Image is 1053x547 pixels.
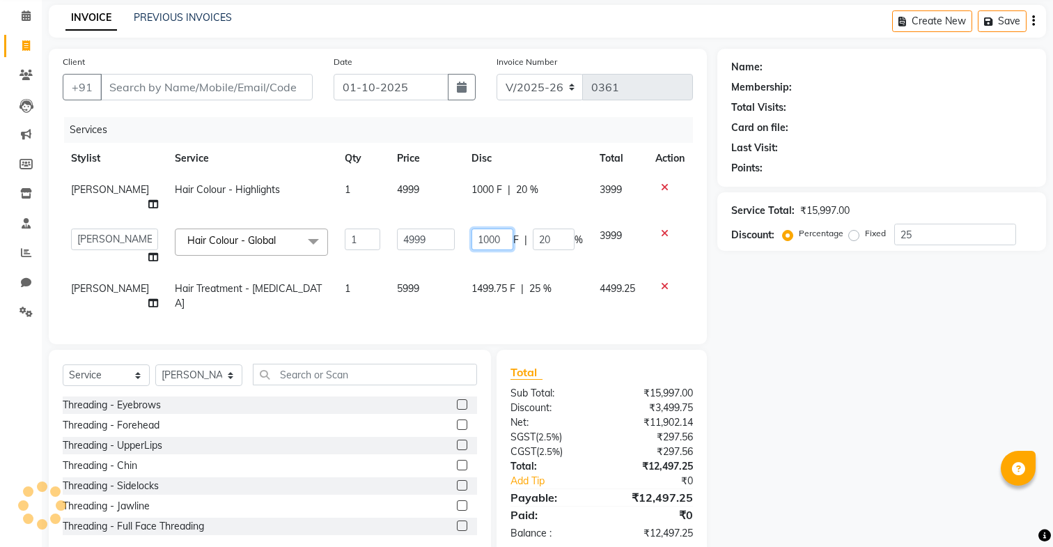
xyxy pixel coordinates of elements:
[345,183,350,196] span: 1
[500,474,618,488] a: Add Tip
[602,430,703,445] div: ₹297.56
[510,445,536,458] span: CGST
[618,474,703,488] div: ₹0
[63,143,166,174] th: Stylist
[397,282,419,295] span: 5999
[63,519,204,534] div: Threading - Full Face Threading
[731,100,786,115] div: Total Visits:
[602,401,703,415] div: ₹3,499.75
[63,479,159,493] div: Threading - Sidelocks
[71,282,149,295] span: [PERSON_NAME]
[508,183,510,197] span: |
[602,445,703,459] div: ₹297.56
[63,56,85,68] label: Client
[345,282,350,295] span: 1
[591,143,647,174] th: Total
[516,183,538,197] span: 20 %
[800,203,850,218] div: ₹15,997.00
[500,526,602,541] div: Balance :
[63,74,102,100] button: +91
[510,365,543,380] span: Total
[334,56,352,68] label: Date
[500,430,602,445] div: ( )
[500,401,602,415] div: Discount:
[539,446,560,457] span: 2.5%
[538,431,559,442] span: 2.5%
[575,233,583,247] span: %
[64,117,703,143] div: Services
[731,161,763,176] div: Points:
[731,121,788,135] div: Card on file:
[602,526,703,541] div: ₹12,497.25
[529,282,552,296] span: 25 %
[500,386,602,401] div: Sub Total:
[500,445,602,459] div: ( )
[500,489,602,506] div: Payable:
[63,499,150,514] div: Threading - Jawline
[463,143,591,174] th: Disc
[602,459,703,474] div: ₹12,497.25
[500,507,602,523] div: Paid:
[799,227,843,240] label: Percentage
[602,489,703,506] div: ₹12,497.25
[500,415,602,430] div: Net:
[731,141,778,155] div: Last Visit:
[63,438,162,453] div: Threading - UpperLips
[600,183,622,196] span: 3999
[65,6,117,31] a: INVOICE
[175,183,280,196] span: Hair Colour - Highlights
[397,183,419,196] span: 4999
[63,398,161,413] div: Threading - Eyebrows
[63,418,159,433] div: Threading - Forehead
[63,459,137,473] div: Threading - Chin
[471,282,515,296] span: 1499.75 F
[731,80,792,95] div: Membership:
[336,143,389,174] th: Qty
[187,234,276,247] span: Hair Colour - Global
[731,203,795,218] div: Service Total:
[602,415,703,430] div: ₹11,902.14
[602,507,703,523] div: ₹0
[731,228,774,242] div: Discount:
[865,227,886,240] label: Fixed
[253,364,477,385] input: Search or Scan
[500,459,602,474] div: Total:
[513,233,519,247] span: F
[389,143,463,174] th: Price
[497,56,557,68] label: Invoice Number
[471,183,502,197] span: 1000 F
[602,386,703,401] div: ₹15,997.00
[524,233,527,247] span: |
[731,60,763,75] div: Name:
[600,282,635,295] span: 4499.25
[134,11,232,24] a: PREVIOUS INVOICES
[71,183,149,196] span: [PERSON_NAME]
[175,282,322,309] span: Hair Treatment - [MEDICAL_DATA]
[892,10,972,32] button: Create New
[521,282,524,296] span: |
[510,431,536,443] span: SGST
[100,74,313,100] input: Search by Name/Mobile/Email/Code
[166,143,336,174] th: Service
[600,229,622,242] span: 3999
[276,234,282,247] a: x
[978,10,1027,32] button: Save
[647,143,693,174] th: Action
